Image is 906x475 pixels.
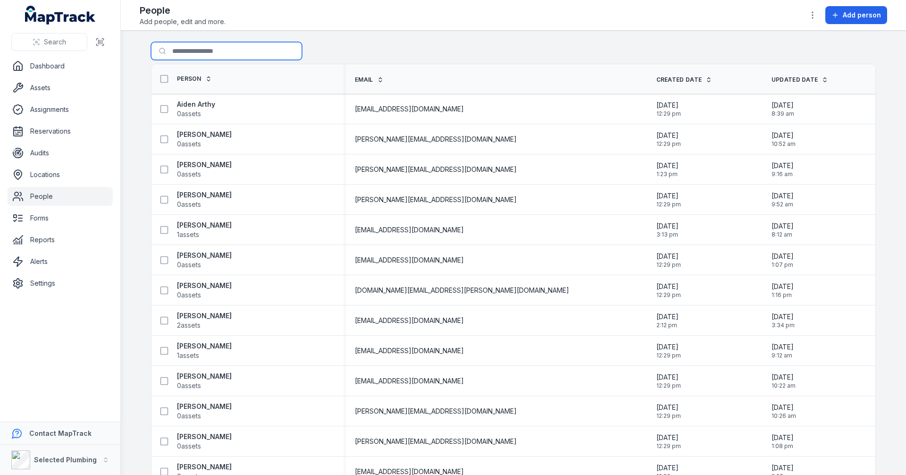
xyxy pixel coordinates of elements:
[772,191,794,201] span: [DATE]
[772,312,795,329] time: 8/29/2025, 3:34:37 PM
[772,161,794,178] time: 9/3/2025, 9:16:25 AM
[177,311,232,330] a: [PERSON_NAME]2assets
[177,230,199,239] span: 1 assets
[656,312,679,329] time: 5/14/2025, 2:12:32 PM
[772,76,818,84] span: Updated Date
[772,373,796,382] span: [DATE]
[772,231,794,238] span: 8:12 am
[177,402,232,421] a: [PERSON_NAME]0assets
[772,282,794,299] time: 8/11/2025, 1:16:06 PM
[355,346,464,356] span: [EMAIL_ADDRESS][DOMAIN_NAME]
[177,411,201,421] span: 0 assets
[177,281,232,300] a: [PERSON_NAME]0assets
[656,322,679,329] span: 2:12 pm
[177,100,215,109] strong: Aiden Arthy
[772,131,796,140] span: [DATE]
[656,373,681,390] time: 1/14/2025, 12:29:42 PM
[177,75,212,83] a: Person
[355,225,464,235] span: [EMAIL_ADDRESS][DOMAIN_NAME]
[772,170,794,178] span: 9:16 am
[656,252,681,261] span: [DATE]
[177,341,232,360] a: [PERSON_NAME]1assets
[656,352,681,359] span: 12:29 pm
[772,282,794,291] span: [DATE]
[772,201,794,208] span: 9:52 am
[177,372,232,390] a: [PERSON_NAME]0assets
[140,4,226,17] h2: People
[34,456,97,464] strong: Selected Plumbing
[355,376,464,386] span: [EMAIL_ADDRESS][DOMAIN_NAME]
[355,437,517,446] span: [PERSON_NAME][EMAIL_ADDRESS][DOMAIN_NAME]
[656,231,679,238] span: 3:13 pm
[177,139,201,149] span: 0 assets
[656,442,681,450] span: 12:29 pm
[29,429,92,437] strong: Contact MapTrack
[772,433,794,442] span: [DATE]
[44,37,66,47] span: Search
[177,432,232,441] strong: [PERSON_NAME]
[8,230,113,249] a: Reports
[656,201,681,208] span: 12:29 pm
[177,221,232,230] strong: [PERSON_NAME]
[772,76,829,84] a: Updated Date
[772,221,794,231] span: [DATE]
[656,76,713,84] a: Created Date
[772,373,796,390] time: 9/2/2025, 10:22:34 AM
[355,104,464,114] span: [EMAIL_ADDRESS][DOMAIN_NAME]
[177,160,232,179] a: [PERSON_NAME]0assets
[772,342,794,359] time: 9/2/2025, 9:12:37 AM
[177,351,199,360] span: 1 assets
[177,170,201,179] span: 0 assets
[772,191,794,208] time: 9/1/2025, 9:52:10 AM
[355,195,517,204] span: [PERSON_NAME][EMAIL_ADDRESS][DOMAIN_NAME]
[8,100,113,119] a: Assignments
[772,442,794,450] span: 1:08 pm
[772,101,794,110] span: [DATE]
[355,76,384,84] a: Email
[177,290,201,300] span: 0 assets
[772,140,796,148] span: 10:52 am
[177,281,232,290] strong: [PERSON_NAME]
[656,252,681,269] time: 1/14/2025, 12:29:42 PM
[656,131,681,140] span: [DATE]
[656,403,681,420] time: 1/14/2025, 12:29:42 PM
[177,160,232,170] strong: [PERSON_NAME]
[656,433,681,450] time: 1/14/2025, 12:29:42 PM
[25,6,96,25] a: MapTrack
[656,191,681,201] span: [DATE]
[656,312,679,322] span: [DATE]
[8,57,113,76] a: Dashboard
[772,161,794,170] span: [DATE]
[656,342,681,352] span: [DATE]
[355,165,517,174] span: [PERSON_NAME][EMAIL_ADDRESS][DOMAIN_NAME]
[177,190,232,200] strong: [PERSON_NAME]
[8,144,113,162] a: Audits
[8,209,113,228] a: Forms
[656,412,681,420] span: 12:29 pm
[772,131,796,148] time: 9/1/2025, 10:52:58 AM
[656,76,702,84] span: Created Date
[355,255,464,265] span: [EMAIL_ADDRESS][DOMAIN_NAME]
[772,312,795,322] span: [DATE]
[656,342,681,359] time: 1/14/2025, 12:29:42 PM
[656,403,681,412] span: [DATE]
[656,161,679,170] span: [DATE]
[656,131,681,148] time: 1/14/2025, 12:29:42 PM
[656,221,679,231] span: [DATE]
[772,261,794,269] span: 1:07 pm
[177,130,232,139] strong: [PERSON_NAME]
[8,165,113,184] a: Locations
[656,140,681,148] span: 12:29 pm
[8,122,113,141] a: Reservations
[656,221,679,238] time: 2/28/2025, 3:13:20 PM
[8,78,113,97] a: Assets
[772,352,794,359] span: 9:12 am
[772,403,796,420] time: 9/2/2025, 10:26:19 AM
[656,433,681,442] span: [DATE]
[177,251,232,270] a: [PERSON_NAME]0assets
[772,382,796,390] span: 10:22 am
[772,342,794,352] span: [DATE]
[177,75,201,83] span: Person
[177,321,201,330] span: 2 assets
[177,221,232,239] a: [PERSON_NAME]1assets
